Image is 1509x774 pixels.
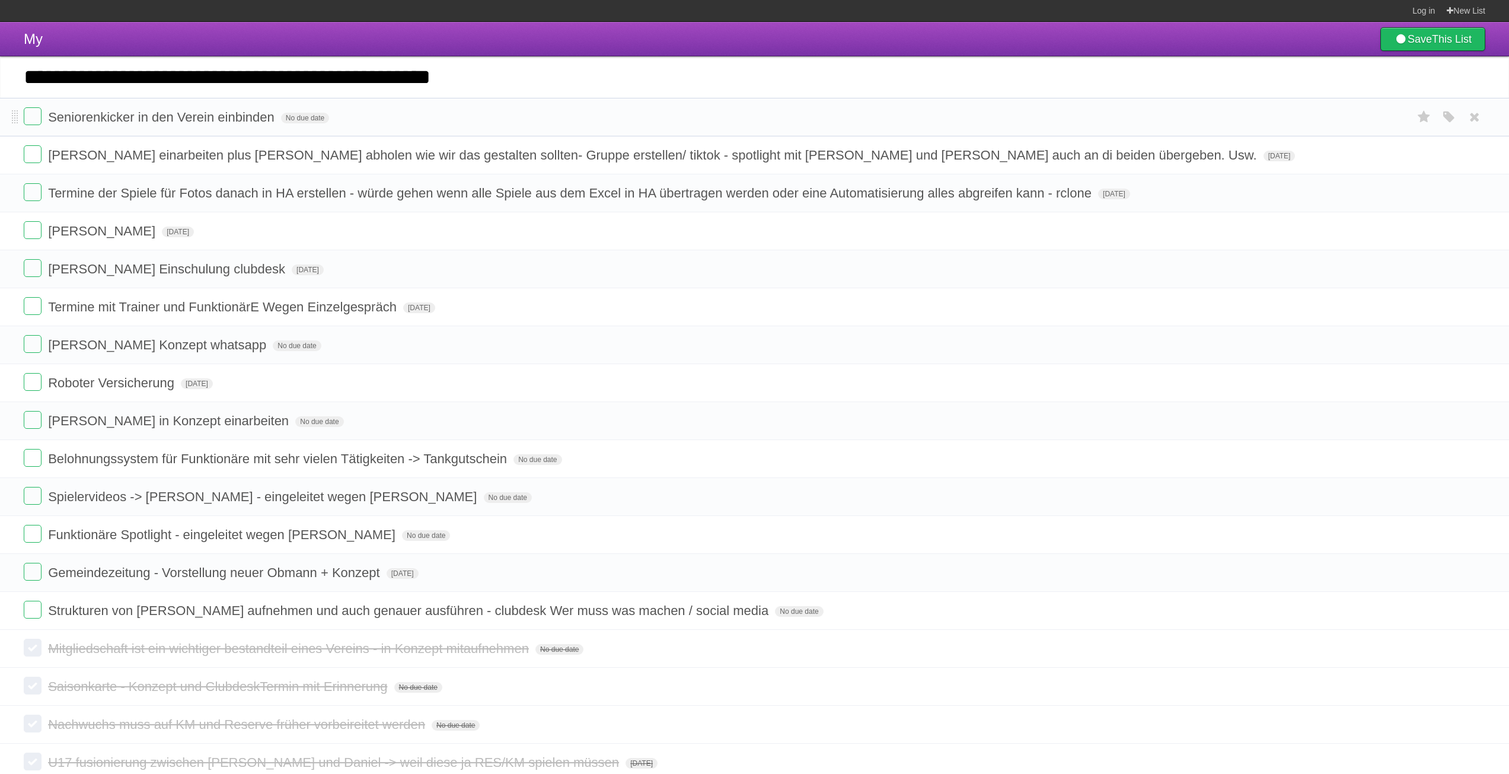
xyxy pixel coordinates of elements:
[24,715,42,732] label: Done
[48,527,398,542] span: Funktionäre Spotlight - eingeleitet wegen [PERSON_NAME]
[48,413,292,428] span: [PERSON_NAME] in Konzept einarbeiten
[24,525,42,543] label: Done
[273,340,321,351] span: No due date
[48,451,510,466] span: Belohnungssystem für Funktionäre mit sehr vielen Tätigkeiten -> Tankgutschein
[48,110,277,125] span: Seniorenkicker in den Verein einbinden
[626,758,658,769] span: [DATE]
[48,300,400,314] span: Termine mit Trainer und FunktionärE Wegen Einzelgespräch
[181,378,213,389] span: [DATE]
[24,145,42,163] label: Done
[162,227,194,237] span: [DATE]
[48,224,158,238] span: [PERSON_NAME]
[432,720,480,731] span: No due date
[292,265,324,275] span: [DATE]
[775,606,823,617] span: No due date
[1098,189,1130,199] span: [DATE]
[24,563,42,581] label: Done
[24,221,42,239] label: Done
[48,337,269,352] span: [PERSON_NAME] Konzept whatsapp
[1264,151,1296,161] span: [DATE]
[387,568,419,579] span: [DATE]
[48,375,177,390] span: Roboter Versicherung
[394,682,442,693] span: No due date
[48,717,428,732] span: Nachwuchs muss auf KM und Reserve früher vorbeireitet werden
[24,411,42,429] label: Done
[24,297,42,315] label: Done
[1432,33,1472,45] b: This List
[535,644,583,655] span: No due date
[48,641,532,656] span: Mitgliedschaft ist ein wichtiger bestandteil eines Vereins - in Konzept mitaufnehmen
[24,107,42,125] label: Done
[24,639,42,657] label: Done
[48,262,288,276] span: [PERSON_NAME] Einschulung clubdesk
[513,454,562,465] span: No due date
[24,601,42,619] label: Done
[24,259,42,277] label: Done
[24,335,42,353] label: Done
[402,530,450,541] span: No due date
[1413,107,1435,127] label: Star task
[48,603,771,618] span: Strukturen von [PERSON_NAME] aufnehmen und auch genauer ausführen - clubdesk Wer muss was machen ...
[48,679,390,694] span: Saisonkarte - Konzept und ClubdeskTermin mit Erinnerung
[24,373,42,391] label: Done
[281,113,329,123] span: No due date
[48,186,1095,200] span: Termine der Spiele für Fotos danach in HA erstellen - würde gehen wenn alle Spiele aus dem Excel ...
[24,487,42,505] label: Done
[24,677,42,695] label: Done
[1380,27,1485,51] a: SaveThis List
[403,302,435,313] span: [DATE]
[24,31,43,47] span: My
[24,449,42,467] label: Done
[24,183,42,201] label: Done
[484,492,532,503] span: No due date
[48,755,622,770] span: U17 fusionierung zwischen [PERSON_NAME] und Daniel -> weil diese ja RES/KM spielen müssen
[48,565,383,580] span: Gemeindezeitung - Vorstellung neuer Obmann + Konzept
[48,489,480,504] span: Spielervideos -> [PERSON_NAME] - eingeleitet wegen [PERSON_NAME]
[295,416,343,427] span: No due date
[48,148,1259,163] span: [PERSON_NAME] einarbeiten plus [PERSON_NAME] abholen wie wir das gestalten sollten- Gruppe erstel...
[24,753,42,770] label: Done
